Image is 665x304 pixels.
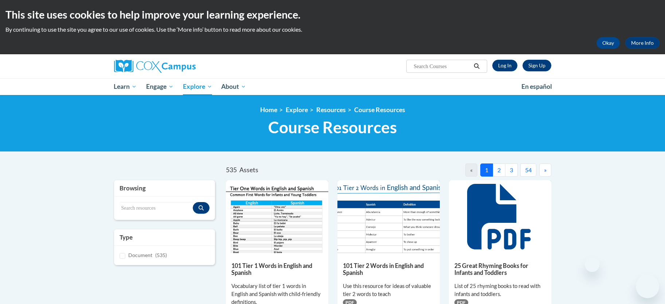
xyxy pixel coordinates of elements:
[141,78,178,95] a: Engage
[343,262,434,276] h5: 101 Tier 2 Words in English and Spanish
[493,163,505,177] button: 2
[492,60,517,71] a: Log In
[636,275,659,298] iframe: Button to launch messaging window
[625,37,660,49] a: More Info
[109,78,142,95] a: Learn
[471,62,482,71] button: Search
[114,82,137,91] span: Learn
[128,252,152,258] span: Document
[521,83,552,90] span: En español
[183,82,212,91] span: Explore
[388,163,551,177] nav: Pagination Navigation
[226,180,328,253] img: d35314be-4b7e-462d-8f95-b17e3d3bb747.pdf
[454,282,546,298] div: List of 25 rhyming books to read with infants and toddlers.
[226,166,237,174] span: 535
[505,163,518,177] button: 3
[337,180,440,253] img: 836e94b2-264a-47ae-9840-fb2574307f3b.pdf
[539,163,551,177] button: Next
[454,262,546,276] h5: 25 Great Rhyming Books for Infants and Toddlers
[5,25,660,33] p: By continuing to use the site you agree to our use of cookies. Use the ‘More info’ button to read...
[155,252,167,258] span: (535)
[103,78,562,95] div: Main menu
[114,60,196,73] img: Cox Campus
[178,78,217,95] a: Explore
[585,257,599,272] iframe: Close message
[343,282,434,298] div: Use this resource for ideas of valuable tier 2 words to teach
[596,37,620,49] button: Okay
[268,118,397,137] span: Course Resources
[5,7,660,22] h2: This site uses cookies to help improve your learning experience.
[480,163,493,177] button: 1
[114,60,253,73] a: Cox Campus
[520,163,536,177] button: 54
[354,106,405,114] a: Course Resources
[260,106,277,114] a: Home
[239,166,258,174] span: Assets
[523,60,551,71] a: Register
[231,262,323,276] h5: 101 Tier 1 Words in English and Spanish
[413,62,471,71] input: Search Courses
[120,202,193,214] input: Search resources
[146,82,173,91] span: Engage
[120,233,210,242] h3: Type
[216,78,251,95] a: About
[517,79,557,94] a: En español
[193,202,210,214] button: Search resources
[120,184,210,193] h3: Browsing
[286,106,308,114] a: Explore
[544,166,547,173] span: »
[316,106,346,114] a: Resources
[221,82,246,91] span: About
